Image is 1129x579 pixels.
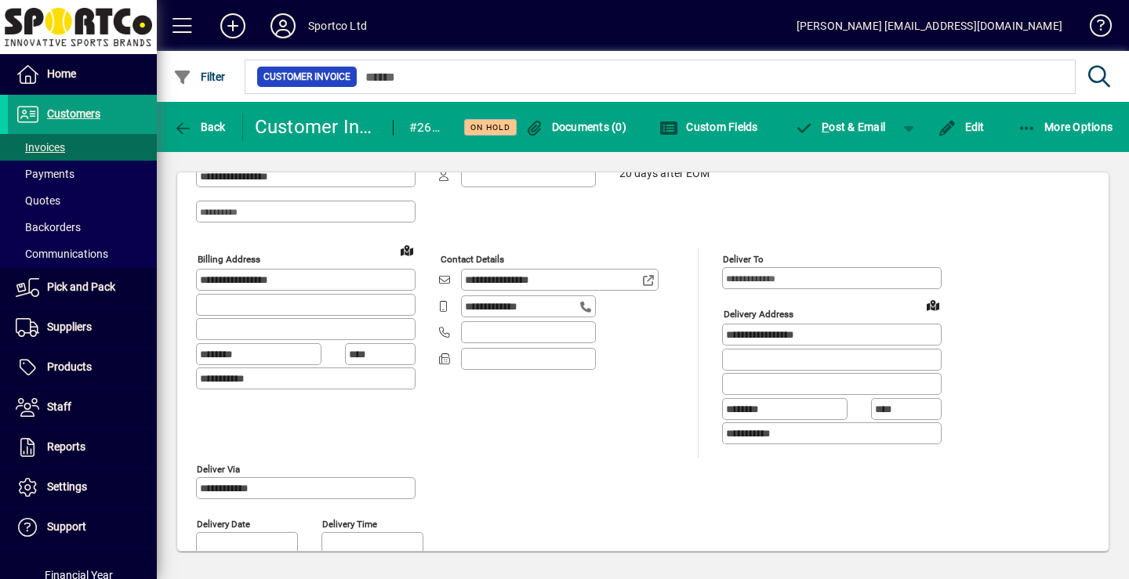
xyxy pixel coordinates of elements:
[8,348,157,387] a: Products
[16,168,74,180] span: Payments
[394,237,419,262] a: View on map
[8,468,157,507] a: Settings
[263,69,350,85] span: Customer Invoice
[8,268,157,307] a: Pick and Pack
[8,55,157,94] a: Home
[920,292,946,317] a: View on map
[409,115,445,140] div: #267891
[1018,121,1113,133] span: More Options
[47,520,86,533] span: Support
[47,107,100,120] span: Customers
[47,440,85,453] span: Reports
[255,114,377,139] div: Customer Invoice
[16,141,65,154] span: Invoices
[655,113,762,141] button: Custom Fields
[525,121,626,133] span: Documents (0)
[8,308,157,347] a: Suppliers
[258,12,308,40] button: Profile
[1078,3,1109,54] a: Knowledge Base
[47,320,92,333] span: Suppliers
[470,122,510,132] span: On hold
[822,121,829,133] span: P
[8,214,157,241] a: Backorders
[169,113,230,141] button: Back
[659,121,758,133] span: Custom Fields
[173,71,226,83] span: Filter
[8,161,157,187] a: Payments
[157,113,243,141] app-page-header-button: Back
[47,280,115,293] span: Pick and Pack
[8,187,157,214] a: Quotes
[8,241,157,267] a: Communications
[787,113,894,141] button: Post & Email
[322,518,377,529] mat-label: Delivery time
[197,518,250,529] mat-label: Delivery date
[208,12,258,40] button: Add
[16,248,108,260] span: Communications
[16,194,60,207] span: Quotes
[8,428,157,467] a: Reports
[938,121,985,133] span: Edit
[47,480,87,493] span: Settings
[934,113,989,141] button: Edit
[16,221,81,233] span: Backorders
[521,113,630,141] button: Documents (0)
[797,13,1062,38] div: [PERSON_NAME] [EMAIL_ADDRESS][DOMAIN_NAME]
[47,67,76,80] span: Home
[47,360,92,373] span: Products
[169,63,230,91] button: Filter
[8,508,157,547] a: Support
[795,121,886,133] span: ost & Email
[1014,113,1117,141] button: More Options
[619,168,710,180] span: 20 days after EOM
[47,400,71,413] span: Staff
[308,13,367,38] div: Sportco Ltd
[8,134,157,161] a: Invoices
[197,463,240,474] mat-label: Deliver via
[8,388,157,427] a: Staff
[173,121,226,133] span: Back
[723,254,764,265] mat-label: Deliver To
